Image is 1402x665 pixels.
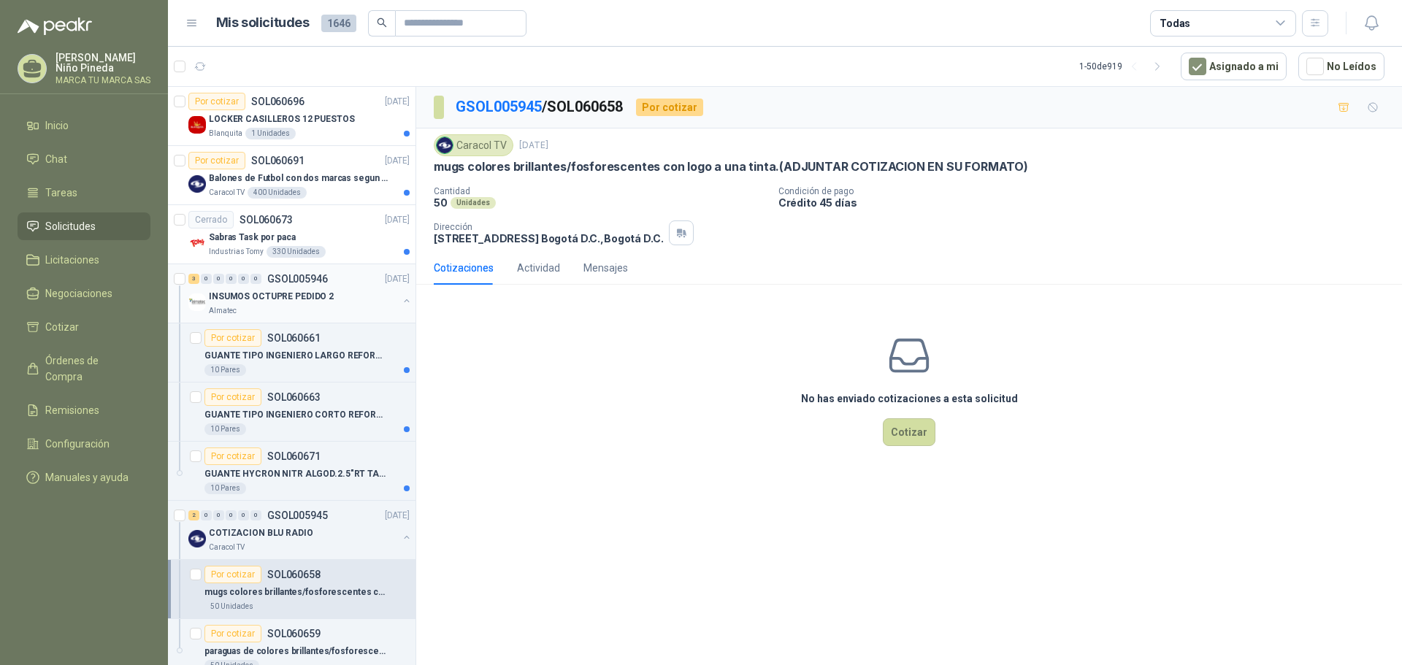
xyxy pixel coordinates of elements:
[434,260,494,276] div: Cotizaciones
[434,222,663,232] p: Dirección
[456,98,542,115] a: GSOL005945
[267,569,321,580] p: SOL060658
[267,392,321,402] p: SOL060663
[778,186,1396,196] p: Condición de pago
[188,507,413,553] a: 2 0 0 0 0 0 GSOL005945[DATE] Company LogoCOTIZACION BLU RADIOCaracol TV
[204,467,386,481] p: GUANTE HYCRON NITR ALGOD.2.5"RT TALLA 10
[168,383,415,442] a: Por cotizarSOL060663GUANTE TIPO INGENIERO CORTO REFORZADO10 Pares
[238,510,249,520] div: 0
[18,347,150,391] a: Órdenes de Compra
[55,76,150,85] p: MARCA TU MARCA SAS
[778,196,1396,209] p: Crédito 45 días
[251,96,304,107] p: SOL060696
[45,151,67,167] span: Chat
[226,510,237,520] div: 0
[188,274,199,284] div: 3
[209,246,264,258] p: Industrias Tomy
[517,260,560,276] div: Actividad
[168,87,415,146] a: Por cotizarSOL060696[DATE] Company LogoLOCKER CASILLEROS 12 PUESTOSBlanquita1 Unidades
[188,211,234,228] div: Cerrado
[204,483,246,494] div: 10 Pares
[226,274,237,284] div: 0
[434,159,1028,174] p: mugs colores brillantes/fosforescentes con logo a una tinta.(ADJUNTAR COTIZACION EN SU FORMATO)
[248,187,307,199] div: 400 Unidades
[267,451,321,461] p: SOL060671
[18,246,150,274] a: Licitaciones
[45,218,96,234] span: Solicitudes
[18,430,150,458] a: Configuración
[204,388,261,406] div: Por cotizar
[204,566,261,583] div: Por cotizar
[1298,53,1384,80] button: No Leídos
[18,18,92,35] img: Logo peakr
[168,146,415,205] a: Por cotizarSOL060691[DATE] Company LogoBalones de Futbol con dos marcas segun adjunto. Adjuntar c...
[45,402,99,418] span: Remisiones
[456,96,624,118] p: / SOL060658
[204,645,386,658] p: paraguas de colores brillantes/fosforescentes con 2 logos a una tinta.(ADJUNTAR COTIZACION EN SU F)
[267,246,326,258] div: 330 Unidades
[168,560,415,619] a: Por cotizarSOL060658mugs colores brillantes/fosforescentes con logo a una tinta.(ADJUNTAR COTIZAC...
[209,128,242,139] p: Blanquita
[204,447,261,465] div: Por cotizar
[209,526,313,540] p: COTIZACION BLU RADIO
[209,305,237,317] p: Almatec
[1160,15,1190,31] div: Todas
[18,145,150,173] a: Chat
[18,212,150,240] a: Solicitudes
[209,542,245,553] p: Caracol TV
[18,112,150,139] a: Inicio
[204,408,386,422] p: GUANTE TIPO INGENIERO CORTO REFORZADO
[434,134,513,156] div: Caracol TV
[18,313,150,341] a: Cotizar
[204,423,246,435] div: 10 Pares
[451,197,496,209] div: Unidades
[168,442,415,501] a: Por cotizarSOL060671GUANTE HYCRON NITR ALGOD.2.5"RT TALLA 1010 Pares
[321,15,356,32] span: 1646
[188,152,245,169] div: Por cotizar
[188,175,206,193] img: Company Logo
[188,530,206,547] img: Company Logo
[188,270,413,317] a: 3 0 0 0 0 0 GSOL005946[DATE] Company LogoINSUMOS OCTUPRE PEDIDO 2Almatec
[240,215,293,225] p: SOL060673
[204,364,246,376] div: 10 Pares
[1079,55,1169,78] div: 1 - 50 de 919
[636,99,703,116] div: Por cotizar
[251,155,304,166] p: SOL060691
[209,187,245,199] p: Caracol TV
[45,353,137,385] span: Órdenes de Compra
[377,18,387,28] span: search
[204,329,261,347] div: Por cotizar
[188,293,206,311] img: Company Logo
[434,232,663,245] p: [STREET_ADDRESS] Bogotá D.C. , Bogotá D.C.
[209,112,355,126] p: LOCKER CASILLEROS 12 PUESTOS
[188,93,245,110] div: Por cotizar
[250,274,261,284] div: 0
[250,510,261,520] div: 0
[267,510,328,520] p: GSOL005945
[385,95,410,109] p: [DATE]
[238,274,249,284] div: 0
[267,629,321,639] p: SOL060659
[267,333,321,343] p: SOL060661
[201,274,212,284] div: 0
[45,285,112,301] span: Negociaciones
[188,116,206,134] img: Company Logo
[1181,53,1287,80] button: Asignado a mi
[204,349,386,363] p: GUANTE TIPO INGENIERO LARGO REFORZADO
[45,436,110,452] span: Configuración
[18,179,150,207] a: Tareas
[801,391,1018,407] h3: No has enviado cotizaciones a esta solicitud
[45,252,99,268] span: Licitaciones
[45,118,69,134] span: Inicio
[519,139,548,153] p: [DATE]
[216,12,310,34] h1: Mis solicitudes
[437,137,453,153] img: Company Logo
[204,625,261,642] div: Por cotizar
[188,234,206,252] img: Company Logo
[55,53,150,73] p: [PERSON_NAME] Niño Pineda
[883,418,935,446] button: Cotizar
[209,231,296,245] p: Sabras Task por paca
[45,469,129,485] span: Manuales y ayuda
[18,396,150,424] a: Remisiones
[213,274,224,284] div: 0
